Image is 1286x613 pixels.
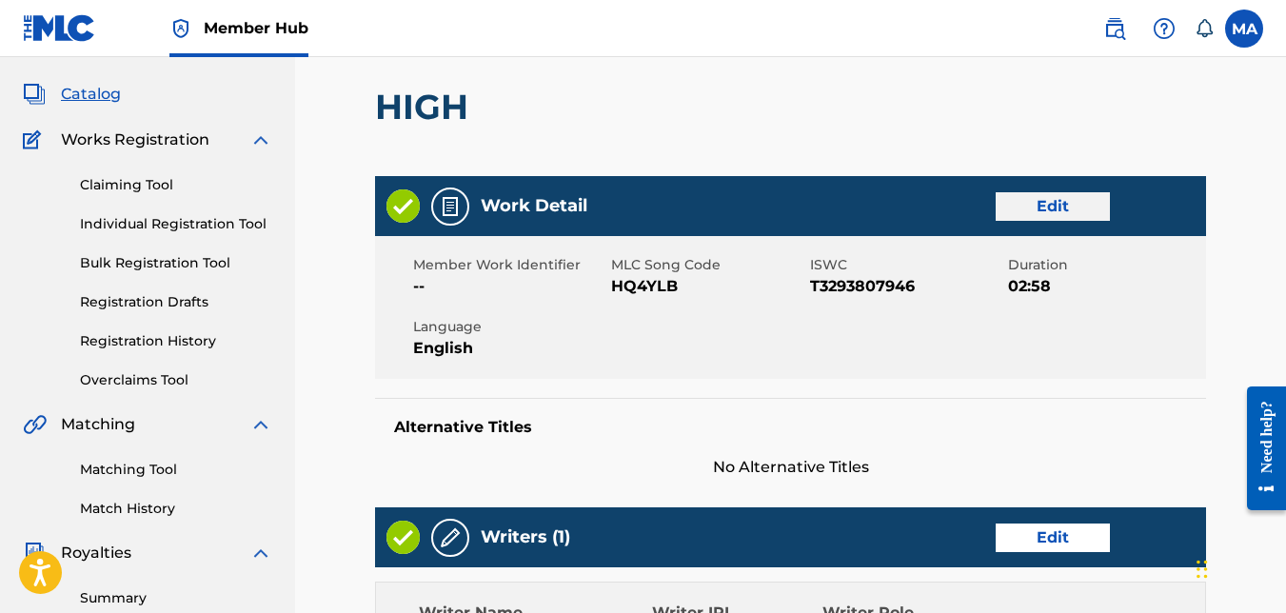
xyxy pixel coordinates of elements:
h2: HIGH [375,86,478,129]
div: Help [1145,10,1183,48]
iframe: Resource Center [1233,380,1286,518]
img: Works Registration [23,129,48,151]
img: Writers [439,526,462,549]
span: Language [413,317,606,337]
div: User Menu [1225,10,1263,48]
h5: Work Detail [481,195,587,217]
span: -- [413,275,606,298]
a: Claiming Tool [80,175,272,195]
span: ISWC [810,255,1003,275]
a: SummarySummary [23,37,138,60]
a: Edit [996,192,1110,221]
div: Notifications [1195,19,1214,38]
span: HQ4YLB [611,275,804,298]
a: Public Search [1096,10,1134,48]
img: Work Detail [439,195,462,218]
a: Summary [80,588,272,608]
iframe: Chat Widget [1191,522,1286,613]
img: Royalties [23,542,46,564]
img: Catalog [23,83,46,106]
a: Match History [80,499,272,519]
img: expand [249,413,272,436]
img: Valid [386,521,420,554]
a: Matching Tool [80,460,272,480]
h5: Alternative Titles [394,418,1187,437]
a: Edit [996,524,1110,552]
span: Duration [1008,255,1201,275]
div: Drag [1197,541,1208,598]
span: Matching [61,413,135,436]
a: Registration Drafts [80,292,272,312]
img: search [1103,17,1126,40]
span: No Alternative Titles [375,456,1206,479]
h5: Writers (1) [481,526,570,548]
span: Member Hub [204,17,308,39]
img: MLC Logo [23,14,96,42]
span: T3293807946 [810,275,1003,298]
a: Registration History [80,331,272,351]
img: Valid [386,189,420,223]
span: Member Work Identifier [413,255,606,275]
span: MLC Song Code [611,255,804,275]
span: 02:58 [1008,275,1201,298]
a: Overclaims Tool [80,370,272,390]
img: Matching [23,413,47,436]
img: Top Rightsholder [169,17,192,40]
img: expand [249,129,272,151]
span: Catalog [61,83,121,106]
a: CatalogCatalog [23,83,121,106]
span: Works Registration [61,129,209,151]
a: Individual Registration Tool [80,214,272,234]
img: help [1153,17,1176,40]
span: Royalties [61,542,131,564]
span: English [413,337,606,360]
a: Bulk Registration Tool [80,253,272,273]
img: expand [249,542,272,564]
